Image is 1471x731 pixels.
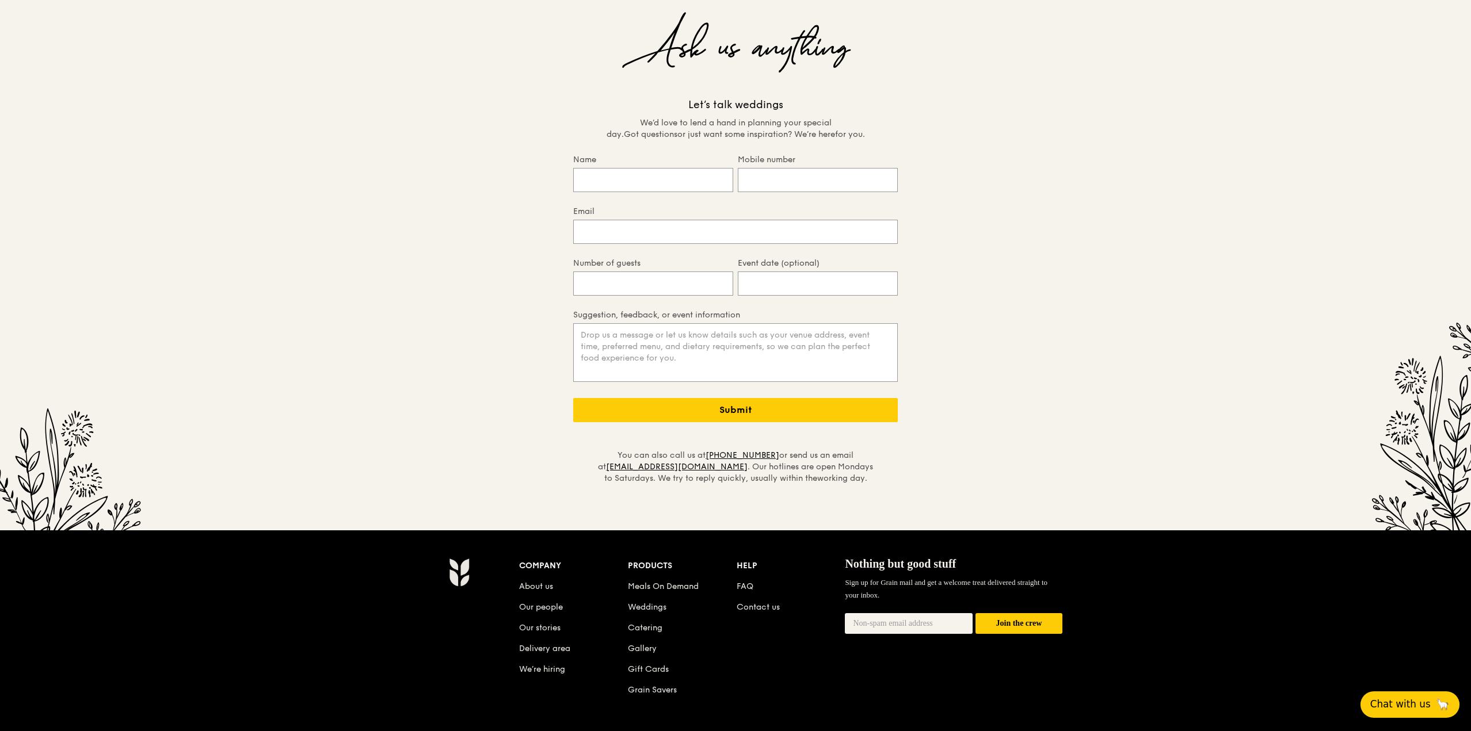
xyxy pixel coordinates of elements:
span: Got questions [624,129,677,139]
span: You can also call us at or send us an email at . Our hotlines are open Mondays to Saturdays. We t... [597,450,874,484]
div: Submit [573,398,898,422]
input: Non-spam email address [845,613,973,634]
a: Contact us [737,602,780,612]
span: Nothing but good stuff [845,557,956,570]
a: FAQ [737,581,753,591]
img: flower-bottom-right.b256b0c4.png [1347,297,1471,530]
div: Products [628,558,737,574]
a: About us [519,581,553,591]
a: Weddings [628,602,666,612]
label: Suggestion, feedback, or event information [573,309,898,321]
a: [EMAIL_ADDRESS][DOMAIN_NAME] [606,462,748,472]
a: Our stories [519,623,561,633]
label: Mobile number [738,154,898,166]
a: [PHONE_NUMBER] [706,450,779,460]
div: Company [519,558,628,574]
div: Help [737,558,845,574]
label: Event date (optional) [738,258,898,269]
label: Name [573,154,733,166]
span: 🦙 [1435,697,1450,711]
span: Sign up for Grain mail and get a welcome treat delivered straight to your inbox. [845,578,1047,599]
a: Meals On Demand [628,581,699,591]
button: Join the crew [975,613,1062,634]
label: Email [573,206,898,217]
span: We’d love to lend a hand in planning your special day. or just want some inspiration? We’re here [606,117,865,140]
img: Grain [449,558,469,587]
a: Gift Cards [628,664,669,674]
span: working day. [817,473,867,483]
div: Let’s talk weddings [557,97,914,113]
a: Grain Savers [628,685,677,695]
a: Gallery [628,644,657,653]
a: Our people [519,602,563,612]
a: Delivery area [519,644,570,653]
label: Number of guests [573,258,733,269]
div: Ask us anything [411,28,1060,69]
a: We’re hiring [519,664,565,674]
span: for you. [835,129,865,139]
button: Chat with us🦙 [1361,691,1459,718]
span: Chat with us [1370,697,1431,711]
a: Catering [628,623,662,633]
